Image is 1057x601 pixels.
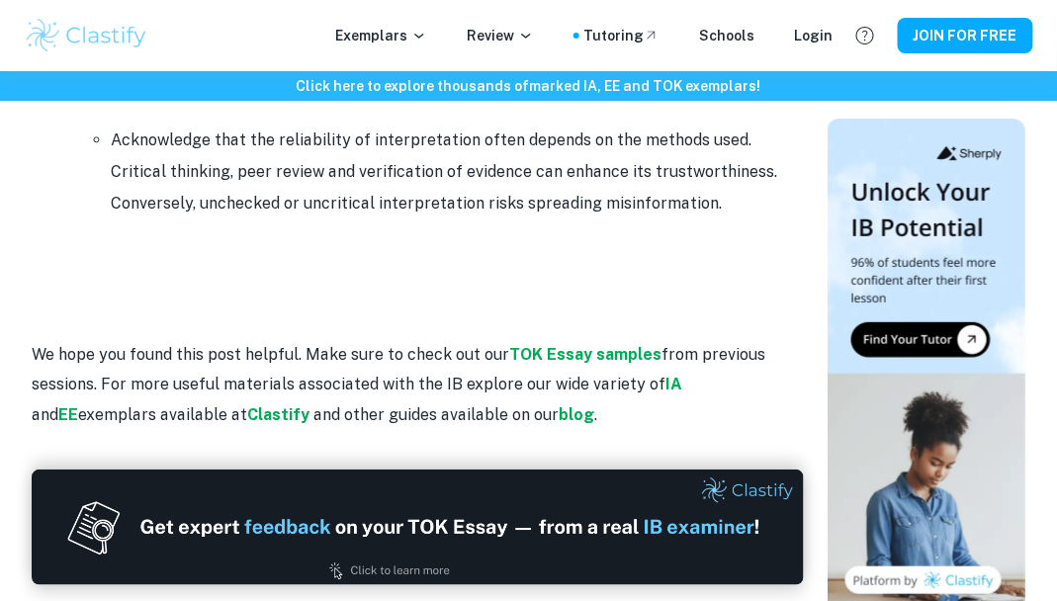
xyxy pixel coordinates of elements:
a: Tutoring [583,25,660,46]
li: Acknowledge that the reliability of interpretation often depends on the methods used. Critical th... [111,125,804,219]
h6: Click here to explore thousands of marked IA, EE and TOK exemplars ! [4,75,1053,97]
a: Login [794,25,833,46]
strong: Clastify [247,405,309,424]
p: Exemplars [335,25,427,46]
a: EE [58,405,78,424]
a: Schools [699,25,754,46]
p: Review [467,25,534,46]
a: TOK Essay samples [509,345,661,364]
a: Clastify [247,405,313,424]
img: Clastify logo [24,16,149,55]
img: Ad [32,470,804,585]
p: We hope you found this post helpful. Make sure to check out our from previous sessions. For more ... [32,340,804,430]
button: JOIN FOR FREE [898,18,1033,53]
button: Help and Feedback [848,19,882,52]
a: blog [559,405,594,424]
a: IA [665,375,682,393]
